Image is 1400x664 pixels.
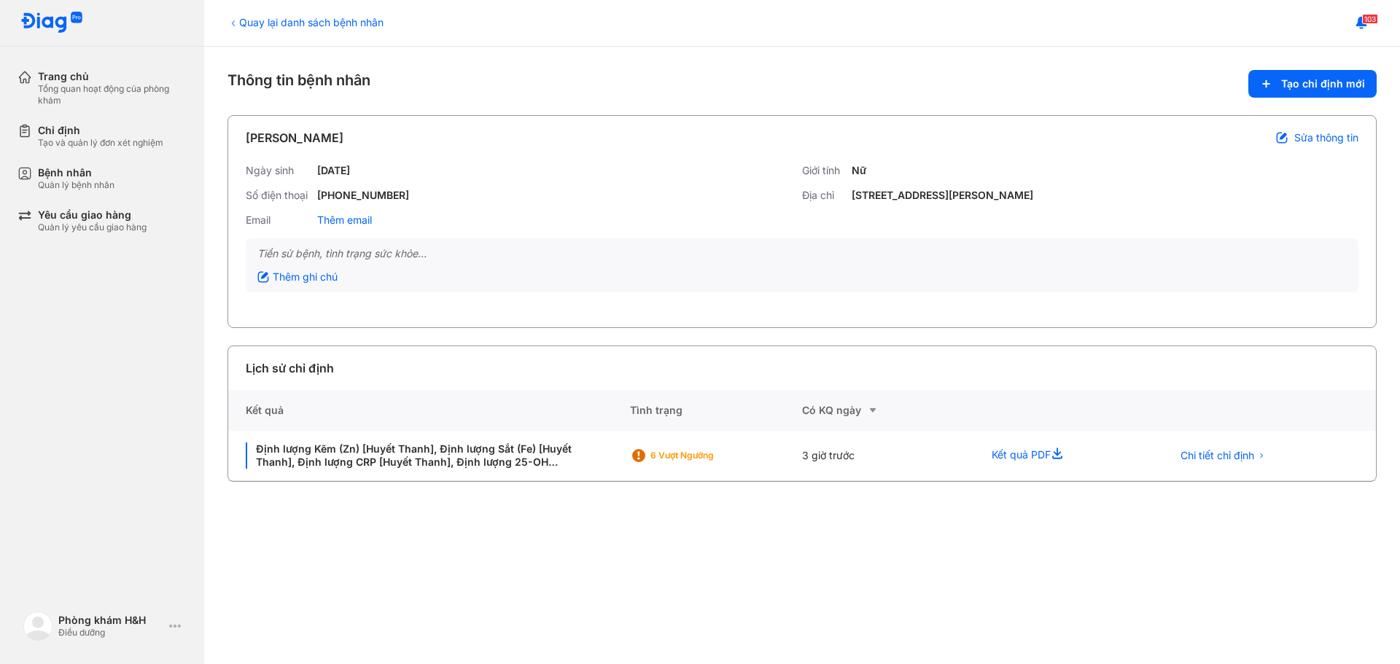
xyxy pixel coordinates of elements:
[38,124,163,137] div: Chỉ định
[228,390,630,431] div: Kết quả
[802,164,846,177] div: Giới tính
[852,164,866,177] div: Nữ
[38,208,147,222] div: Yêu cầu giao hàng
[1281,77,1365,90] span: Tạo chỉ định mới
[246,189,311,202] div: Số điện thoại
[650,450,767,461] div: 6 Vượt ngưỡng
[246,214,311,227] div: Email
[802,431,974,481] div: 3 giờ trước
[38,70,187,83] div: Trang chủ
[227,70,1377,98] div: Thông tin bệnh nhân
[1181,449,1254,462] span: Chi tiết chỉ định
[257,270,338,284] div: Thêm ghi chú
[317,164,350,177] div: [DATE]
[227,15,384,30] div: Quay lại danh sách bệnh nhân
[317,189,409,202] div: [PHONE_NUMBER]
[246,442,612,469] div: Định lượng Kẽm (Zn) [Huyết Thanh], Định lượng Sắt (Fe) [Huyết Thanh], Định lượng CRP [Huyết Thanh...
[802,189,846,202] div: Địa chỉ
[58,614,163,627] div: Phòng khám H&H
[23,612,52,641] img: logo
[1172,445,1275,466] button: Chi tiết chỉ định
[20,12,83,34] img: logo
[974,431,1154,481] div: Kết quả PDF
[1294,131,1358,144] span: Sửa thông tin
[630,390,802,431] div: Tình trạng
[38,179,114,191] div: Quản lý bệnh nhân
[38,83,187,106] div: Tổng quan hoạt động của phòng khám
[58,627,163,638] div: Điều dưỡng
[1248,70,1377,98] button: Tạo chỉ định mới
[257,247,1347,260] div: Tiền sử bệnh, tình trạng sức khỏe...
[246,129,343,147] div: [PERSON_NAME]
[802,402,974,419] div: Có KQ ngày
[38,166,114,179] div: Bệnh nhân
[246,359,334,377] div: Lịch sử chỉ định
[1362,14,1378,24] span: 103
[38,222,147,233] div: Quản lý yêu cầu giao hàng
[246,164,311,177] div: Ngày sinh
[317,214,372,227] div: Thêm email
[852,189,1033,202] div: [STREET_ADDRESS][PERSON_NAME]
[38,137,163,149] div: Tạo và quản lý đơn xét nghiệm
